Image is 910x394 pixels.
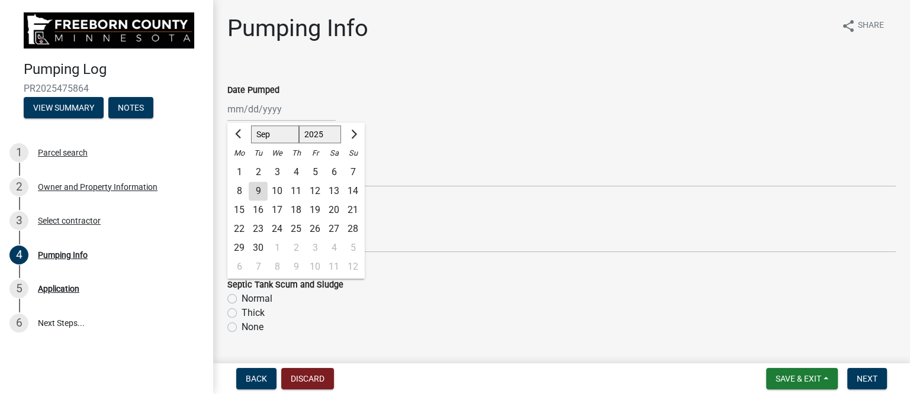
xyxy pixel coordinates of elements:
[343,144,362,163] div: Su
[346,125,360,144] button: Next month
[287,219,306,238] div: 25
[287,238,306,257] div: 2
[9,143,28,162] div: 1
[287,257,306,276] div: Thursday, October 9, 2025
[230,257,249,276] div: 6
[230,182,249,201] div: Monday, September 8, 2025
[287,238,306,257] div: Thursday, October 2, 2025
[230,257,249,276] div: Monday, October 6, 2025
[24,104,104,113] wm-modal-confirm: Summary
[249,219,268,238] div: 23
[249,257,268,276] div: 7
[287,144,306,163] div: Th
[38,285,79,293] div: Application
[306,257,324,276] div: Friday, October 10, 2025
[766,368,838,389] button: Save & Exit
[343,182,362,201] div: Sunday, September 14, 2025
[343,182,362,201] div: 14
[9,246,28,264] div: 4
[324,201,343,219] div: 20
[306,182,324,201] div: 12
[281,368,334,389] button: Discard
[306,257,324,276] div: 10
[287,201,306,219] div: 18
[9,314,28,332] div: 6
[236,368,276,389] button: Back
[306,163,324,182] div: Friday, September 5, 2025
[249,182,268,201] div: Tuesday, September 9, 2025
[268,163,287,182] div: 3
[24,12,194,49] img: Freeborn County, Minnesota
[249,201,268,219] div: Tuesday, September 16, 2025
[108,104,153,113] wm-modal-confirm: Notes
[230,219,249,238] div: 22
[9,211,28,230] div: 3
[9,177,28,196] div: 2
[343,163,362,182] div: Sunday, September 7, 2025
[246,374,267,383] span: Back
[287,182,306,201] div: Thursday, September 11, 2025
[306,238,324,257] div: 3
[343,163,362,182] div: 7
[230,144,249,163] div: Mo
[242,320,263,334] label: None
[287,163,306,182] div: 4
[268,238,287,257] div: 1
[242,292,272,306] label: Normal
[343,201,362,219] div: Sunday, September 21, 2025
[249,163,268,182] div: 2
[227,281,343,289] label: Septic Tank Scum and Sludge
[249,238,268,257] div: Tuesday, September 30, 2025
[230,238,249,257] div: Monday, September 29, 2025
[324,257,343,276] div: Saturday, October 11, 2025
[249,219,268,238] div: Tuesday, September 23, 2025
[324,163,343,182] div: Saturday, September 6, 2025
[268,182,287,201] div: Wednesday, September 10, 2025
[306,201,324,219] div: Friday, September 19, 2025
[324,219,343,238] div: 27
[306,163,324,182] div: 5
[230,201,249,219] div: 15
[324,219,343,238] div: Saturday, September 27, 2025
[230,163,249,182] div: Monday, September 1, 2025
[324,163,343,182] div: 6
[268,163,287,182] div: Wednesday, September 3, 2025
[857,374,877,383] span: Next
[776,374,821,383] span: Save & Exit
[287,257,306,276] div: 9
[108,97,153,118] button: Notes
[306,144,324,163] div: Fr
[287,219,306,238] div: Thursday, September 25, 2025
[343,257,362,276] div: 12
[287,182,306,201] div: 11
[343,257,362,276] div: Sunday, October 12, 2025
[306,219,324,238] div: 26
[227,86,279,95] label: Date Pumped
[287,201,306,219] div: Thursday, September 18, 2025
[227,14,368,43] h1: Pumping Info
[251,125,299,143] select: Select month
[268,182,287,201] div: 10
[268,219,287,238] div: 24
[268,257,287,276] div: Wednesday, October 8, 2025
[841,19,856,33] i: share
[249,238,268,257] div: 30
[268,219,287,238] div: Wednesday, September 24, 2025
[299,125,342,143] select: Select year
[343,201,362,219] div: 21
[306,219,324,238] div: Friday, September 26, 2025
[324,257,343,276] div: 11
[249,163,268,182] div: Tuesday, September 2, 2025
[858,19,884,33] span: Share
[232,125,246,144] button: Previous month
[227,97,336,121] input: mm/dd/yyyy
[343,238,362,257] div: Sunday, October 5, 2025
[343,238,362,257] div: 5
[306,182,324,201] div: Friday, September 12, 2025
[38,183,157,191] div: Owner and Property Information
[306,238,324,257] div: Friday, October 3, 2025
[268,144,287,163] div: We
[230,219,249,238] div: Monday, September 22, 2025
[324,182,343,201] div: Saturday, September 13, 2025
[9,279,28,298] div: 5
